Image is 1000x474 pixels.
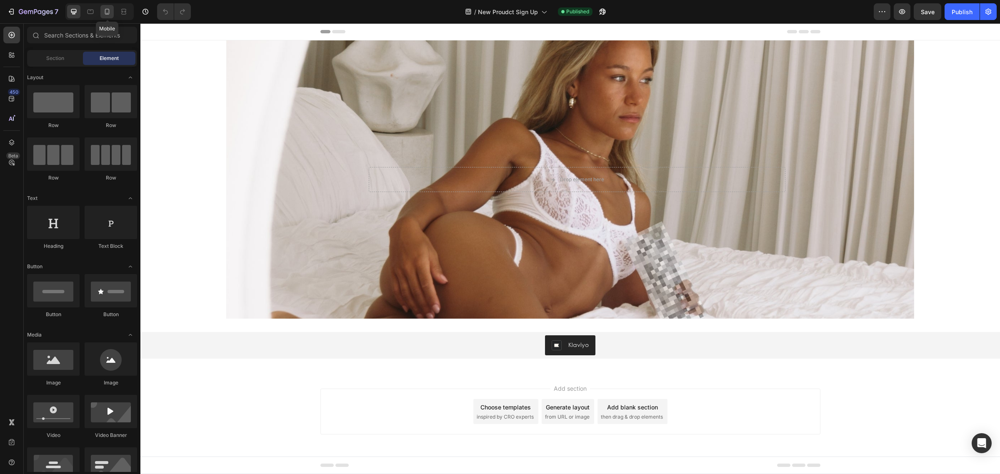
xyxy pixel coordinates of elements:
div: Generate layout [405,379,449,388]
p: 7 [55,7,58,17]
span: Save [921,8,935,15]
div: Heading [27,242,80,250]
div: Image [85,379,137,387]
span: Text [27,195,37,202]
div: Choose templates [340,379,390,388]
div: Button [27,311,80,318]
span: Section [46,55,64,62]
img: Klaviyo.png [411,317,421,327]
span: Published [566,8,589,15]
input: Search Sections & Elements [27,27,137,43]
div: Row [27,122,80,129]
span: Layout [27,74,43,81]
div: 450 [8,89,20,95]
div: Video Banner [85,432,137,439]
span: then drag & drop elements [460,390,522,397]
span: New Proudct Sign Up [478,7,538,16]
div: Open Intercom Messenger [972,433,992,453]
div: Drop element here [420,153,464,160]
div: Video [27,432,80,439]
span: Element [100,55,119,62]
div: Row [85,122,137,129]
span: Toggle open [124,328,137,342]
span: Toggle open [124,260,137,273]
span: inspired by CRO experts [336,390,393,397]
button: Klaviyo [405,312,455,332]
span: Toggle open [124,71,137,84]
div: Add blank section [467,379,517,388]
div: Klaviyo [428,317,448,326]
div: Button [85,311,137,318]
div: Row [85,174,137,182]
button: Save [914,3,941,20]
span: Add section [410,361,450,369]
span: / [474,7,476,16]
div: Image [27,379,80,387]
button: 7 [3,3,62,20]
div: Beta [6,152,20,159]
div: Text Block [85,242,137,250]
span: Button [27,263,42,270]
span: from URL or image [405,390,449,397]
button: Publish [945,3,980,20]
iframe: Design area [140,23,1000,474]
div: Row [27,174,80,182]
div: Undo/Redo [157,3,191,20]
span: Media [27,331,42,339]
span: Toggle open [124,192,137,205]
div: Publish [952,7,972,16]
